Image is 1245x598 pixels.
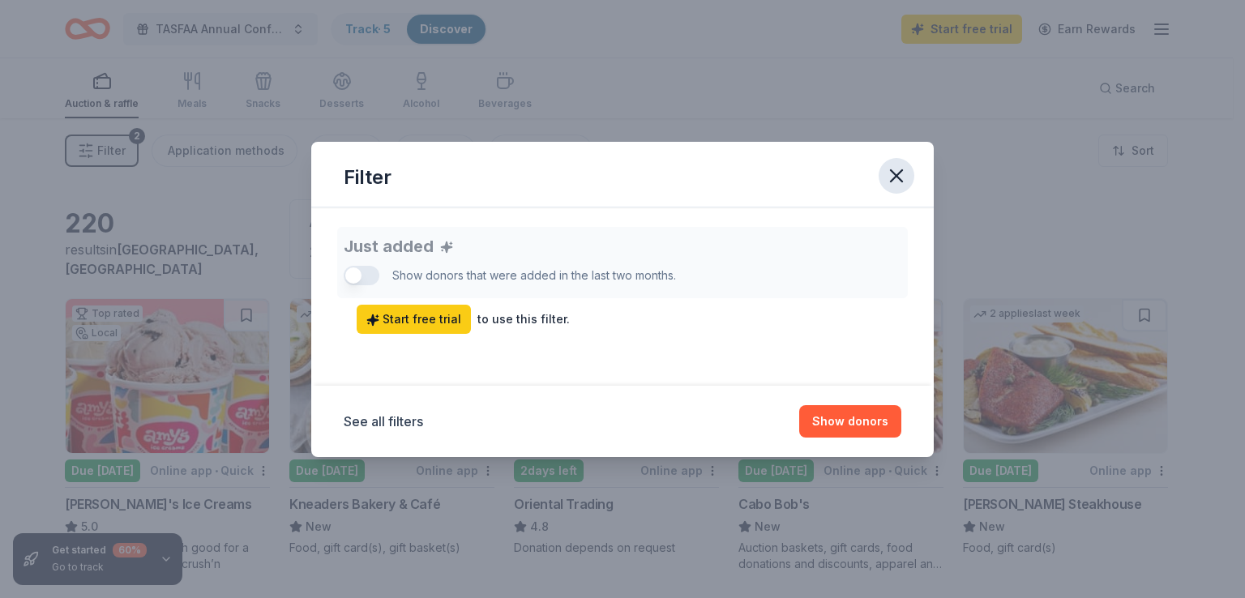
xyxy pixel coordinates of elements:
[344,164,391,190] div: Filter
[477,310,570,329] div: to use this filter.
[366,310,461,329] span: Start free trial
[357,305,471,334] a: Start free trial
[344,412,423,431] button: See all filters
[799,405,901,438] button: Show donors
